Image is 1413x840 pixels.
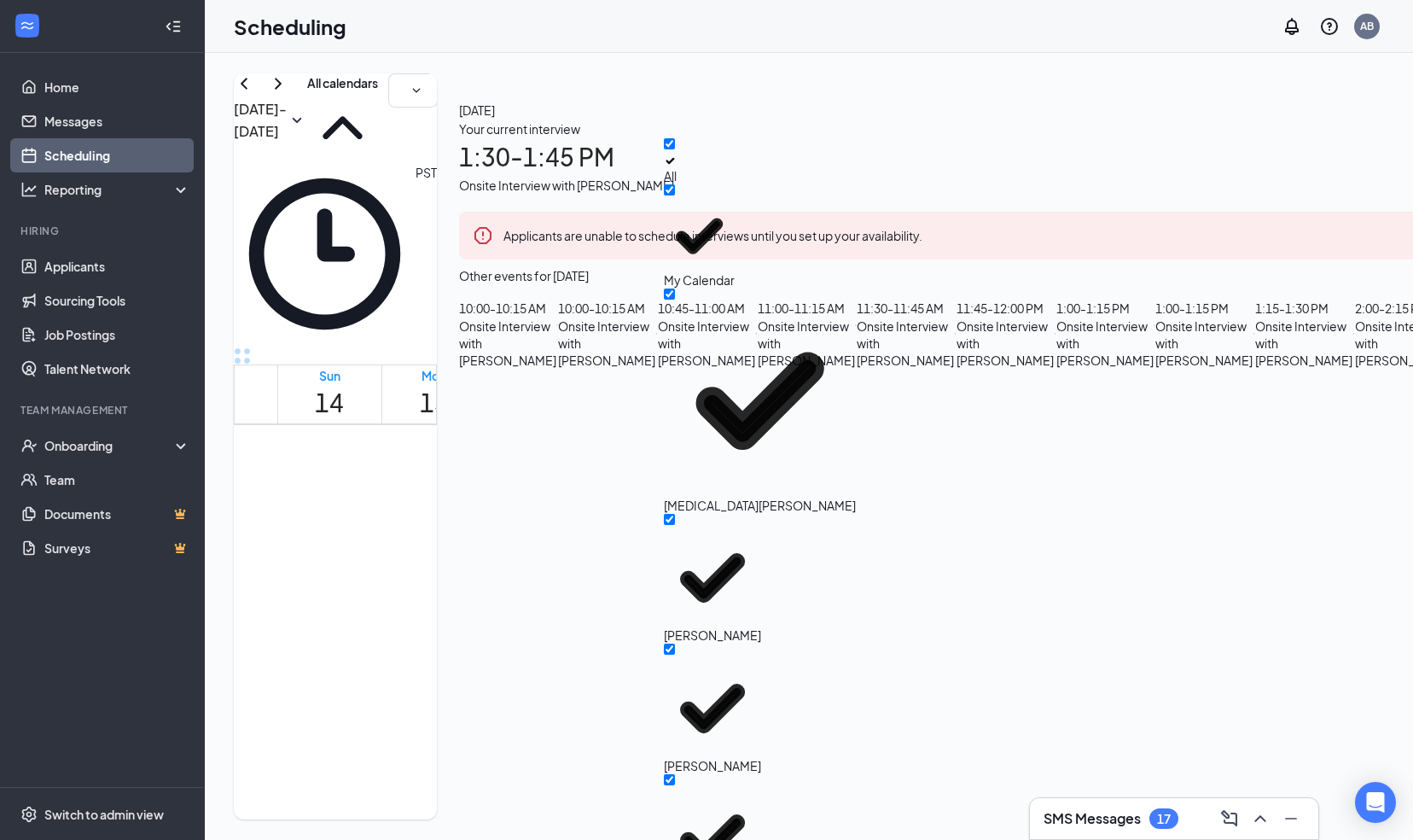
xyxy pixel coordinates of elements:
[287,110,307,131] svg: SmallChevronDown
[664,201,735,271] svg: Checkmark
[1216,805,1243,832] button: ComposeMessage
[1352,299,1355,369] svg: ChevronRight
[664,644,675,655] input: [PERSON_NAME]
[664,167,677,184] div: All
[315,367,344,384] div: Sun
[1277,805,1305,832] button: Minimize
[44,181,191,198] div: Reporting
[655,299,658,369] svg: ChevronRight
[664,660,761,757] svg: Checkmark
[44,497,190,531] a: DocumentsCrown
[1154,299,1156,369] svg: ChevronRight
[44,806,164,823] div: Switch to admin view
[44,318,190,352] a: Job Postings
[44,531,190,565] a: SurveysCrown
[503,225,922,244] div: Applicants are unable to schedule interviews until you set up your availability.
[416,163,437,345] span: PST
[420,367,449,384] div: Mon
[20,806,38,823] svg: Settings
[664,155,677,167] svg: Checkmark
[664,497,856,514] div: [MEDICAL_DATA][PERSON_NAME]
[311,365,347,423] a: September 14, 2025
[957,299,1054,318] div: 11:45 - 12:00 PM
[664,514,675,525] input: [PERSON_NAME]
[664,627,761,644] div: [PERSON_NAME]
[315,384,344,422] h1: 14
[664,757,761,774] div: [PERSON_NAME]
[307,73,378,163] button: All calendarsChevronUp
[556,299,559,369] svg: ChevronRight
[857,318,954,369] div: Onsite Interview with [PERSON_NAME]
[1056,299,1154,318] div: 1:00 - 1:15 PM
[234,73,254,94] svg: ChevronLeft
[1253,299,1255,369] svg: ChevronRight
[44,104,190,138] a: Messages
[1319,16,1340,37] svg: QuestionInfo
[1155,318,1253,369] div: Onsite Interview with [PERSON_NAME]
[44,437,176,454] div: Onboarding
[20,181,38,198] svg: Analysis
[1056,318,1154,369] div: Onsite Interview with [PERSON_NAME]
[664,529,761,627] svg: Checkmark
[459,299,556,318] div: 10:00 - 10:15 AM
[20,437,38,454] svg: UserCheck
[664,305,856,497] svg: Checkmark
[558,318,655,369] div: Onsite Interview with [PERSON_NAME]
[1282,16,1302,37] svg: Notifications
[44,249,190,283] a: Applicants
[234,163,416,345] svg: Clock
[857,299,954,318] div: 11:30 - 11:45 AM
[1157,812,1171,826] div: 17
[664,184,675,195] input: My Calendar
[1247,805,1274,832] button: ChevronUp
[307,92,378,163] svg: ChevronUp
[1255,299,1352,318] div: 1:15 - 1:30 PM
[1281,808,1301,829] svg: Minimize
[664,271,735,289] div: My Calendar
[19,17,36,34] svg: WorkstreamLogo
[44,463,190,497] a: Team
[558,299,655,318] div: 10:00 - 10:15 AM
[268,73,288,94] svg: ChevronRight
[1155,299,1253,318] div: 1:00 - 1:15 PM
[20,403,187,417] div: Team Management
[664,289,675,300] input: [MEDICAL_DATA][PERSON_NAME]
[1355,782,1396,823] div: Open Intercom Messenger
[1255,318,1352,369] div: Onsite Interview with [PERSON_NAME]
[44,283,190,318] a: Sourcing Tools
[234,98,287,142] h3: [DATE] - [DATE]
[957,318,1054,369] div: Onsite Interview with [PERSON_NAME]
[855,299,858,369] svg: ChevronRight
[1360,19,1374,33] div: AB
[1250,808,1271,829] svg: ChevronUp
[410,84,423,97] svg: ChevronDown
[420,384,449,422] h1: 15
[416,365,452,423] a: September 15, 2025
[1044,809,1141,828] h3: SMS Messages
[44,352,190,386] a: Talent Network
[20,224,187,238] div: Hiring
[459,318,556,369] div: Onsite Interview with [PERSON_NAME]
[473,225,493,246] svg: Error
[954,299,957,369] svg: ChevronRight
[44,138,190,172] a: Scheduling
[1054,299,1056,369] svg: ChevronRight
[44,70,190,104] a: Home
[664,138,675,149] input: All
[234,12,346,41] h1: Scheduling
[165,18,182,35] svg: Collapse
[1219,808,1240,829] svg: ComposeMessage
